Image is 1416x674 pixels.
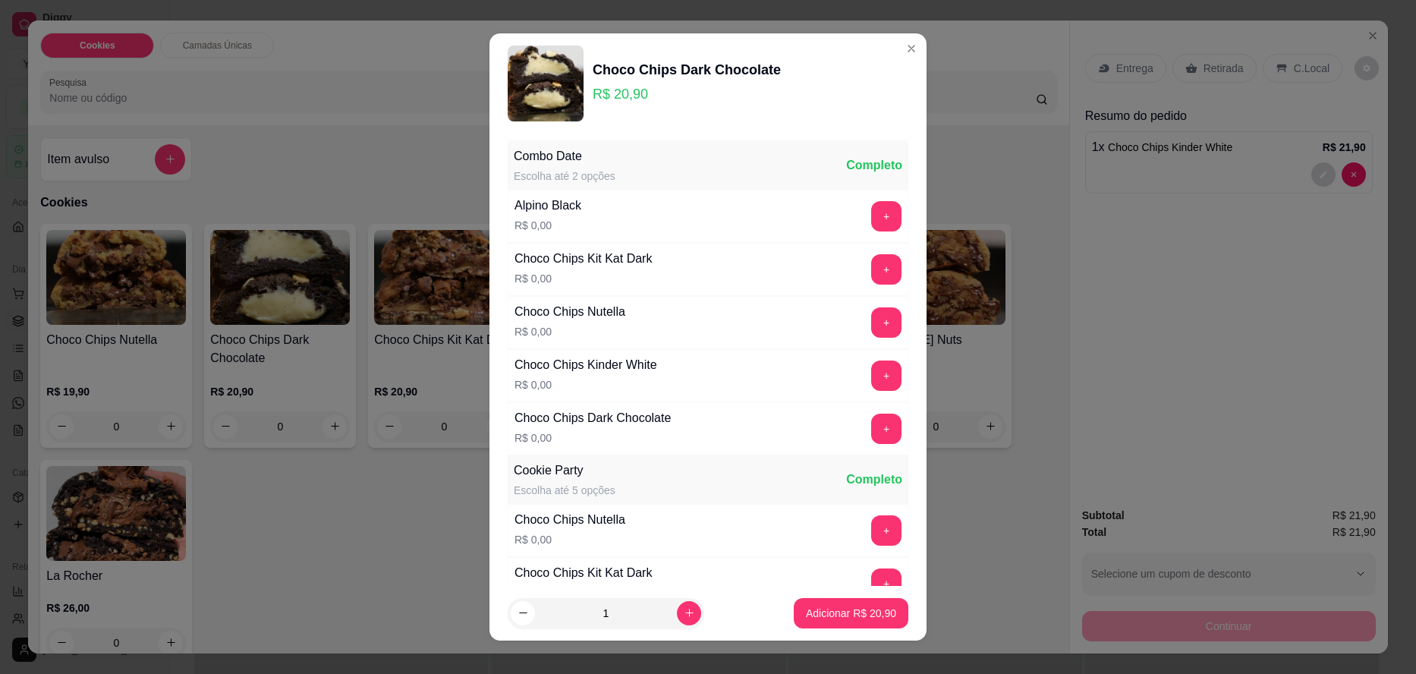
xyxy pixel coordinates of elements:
[846,471,902,489] div: Completo
[871,568,902,599] button: add
[514,356,657,374] div: Choco Chips Kinder White
[514,483,615,498] div: Escolha até 5 opções
[514,511,625,529] div: Choco Chips Nutella
[899,36,924,61] button: Close
[871,414,902,444] button: add
[593,83,781,105] p: R$ 20,90
[846,156,902,175] div: Completo
[514,147,615,165] div: Combo Date
[514,430,671,446] p: R$ 0,00
[514,218,581,233] p: R$ 0,00
[514,271,652,286] p: R$ 0,00
[871,201,902,231] button: add
[514,324,625,339] p: R$ 0,00
[871,515,902,546] button: add
[511,601,535,625] button: decrease-product-quantity
[871,307,902,338] button: add
[514,564,652,582] div: Choco Chips Kit Kat Dark
[794,598,908,628] button: Adicionar R$ 20,90
[508,46,584,121] img: product-image
[514,303,625,321] div: Choco Chips Nutella
[514,461,615,480] div: Cookie Party
[806,606,896,621] p: Adicionar R$ 20,90
[514,250,652,268] div: Choco Chips Kit Kat Dark
[514,532,625,547] p: R$ 0,00
[871,254,902,285] button: add
[871,361,902,391] button: add
[593,59,781,80] div: Choco Chips Dark Chocolate
[677,601,701,625] button: increase-product-quantity
[514,377,657,392] p: R$ 0,00
[514,409,671,427] div: Choco Chips Dark Chocolate
[514,168,615,184] div: Escolha até 2 opções
[514,197,581,215] div: Alpino Black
